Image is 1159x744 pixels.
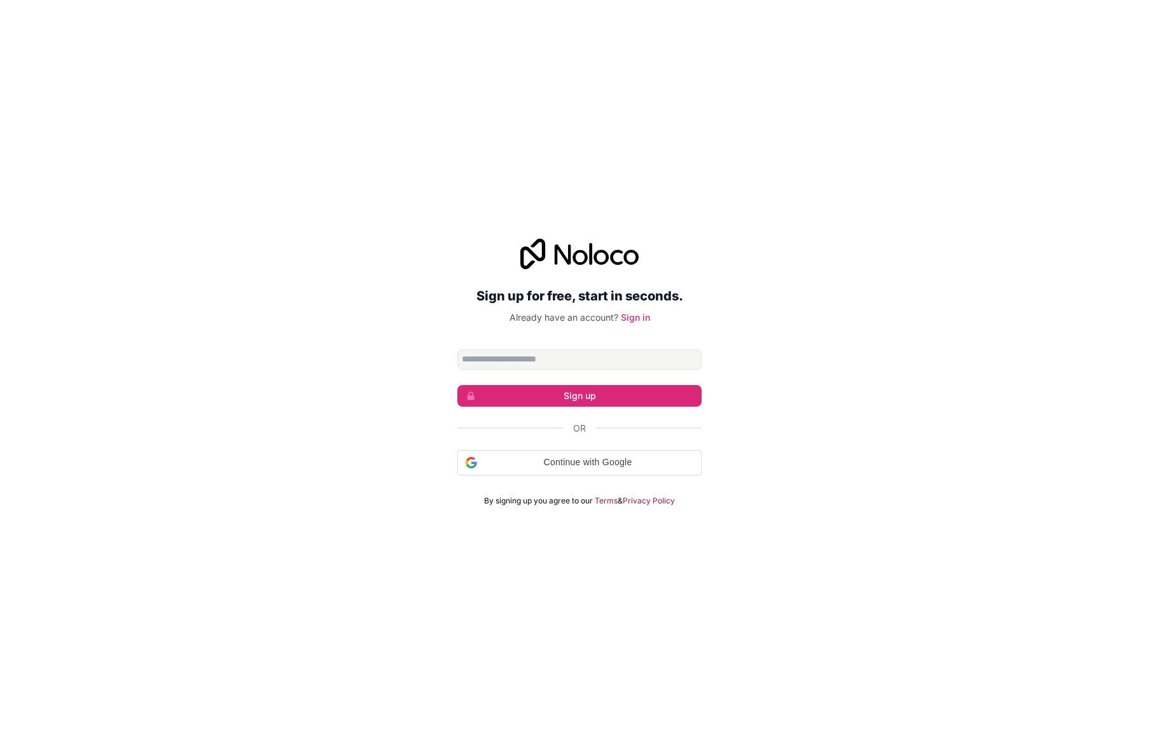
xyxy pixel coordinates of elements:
[484,496,593,506] span: By signing up you agree to our
[457,450,702,475] div: Continue with Google
[623,496,675,506] a: Privacy Policy
[457,385,702,407] button: Sign up
[595,496,618,506] a: Terms
[573,422,586,435] span: Or
[457,284,702,307] h2: Sign up for free, start in seconds.
[482,456,693,469] span: Continue with Google
[510,312,618,323] span: Already have an account?
[621,312,650,323] a: Sign in
[457,349,702,370] input: Email address
[618,496,623,506] span: &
